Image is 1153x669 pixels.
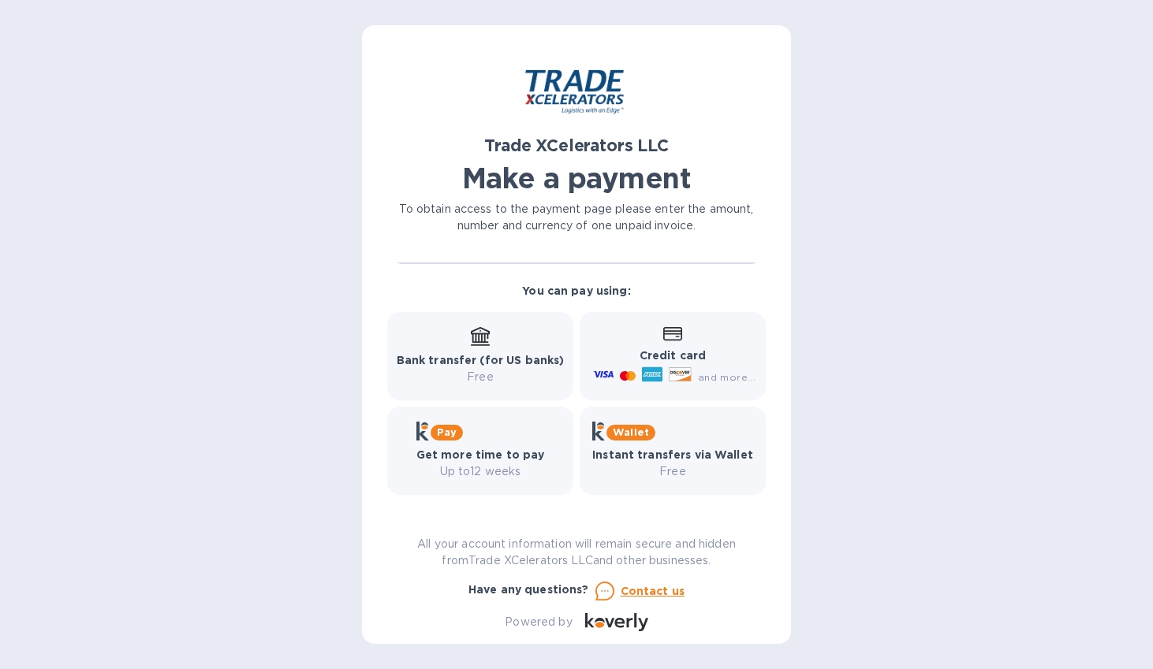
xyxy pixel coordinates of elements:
[698,371,756,383] span: and more...
[592,448,753,461] b: Instant transfers via Wallet
[592,463,753,480] p: Free
[387,162,766,195] h1: Make a payment
[397,354,565,366] b: Bank transfer (for US banks)
[437,426,457,438] b: Pay
[416,448,545,461] b: Get more time to pay
[522,284,630,297] b: You can pay using:
[387,201,766,234] p: To obtain access to the payment page please enter the amount, number and currency of one unpaid i...
[387,536,766,569] p: All your account information will remain secure and hidden from Trade XCelerators LLC and other b...
[468,583,589,596] b: Have any questions?
[397,369,565,385] p: Free
[416,463,545,480] p: Up to 12 weeks
[613,426,649,438] b: Wallet
[621,585,685,597] u: Contact us
[640,349,706,362] b: Credit card
[505,614,572,630] p: Powered by
[484,136,668,155] b: Trade XCelerators LLC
